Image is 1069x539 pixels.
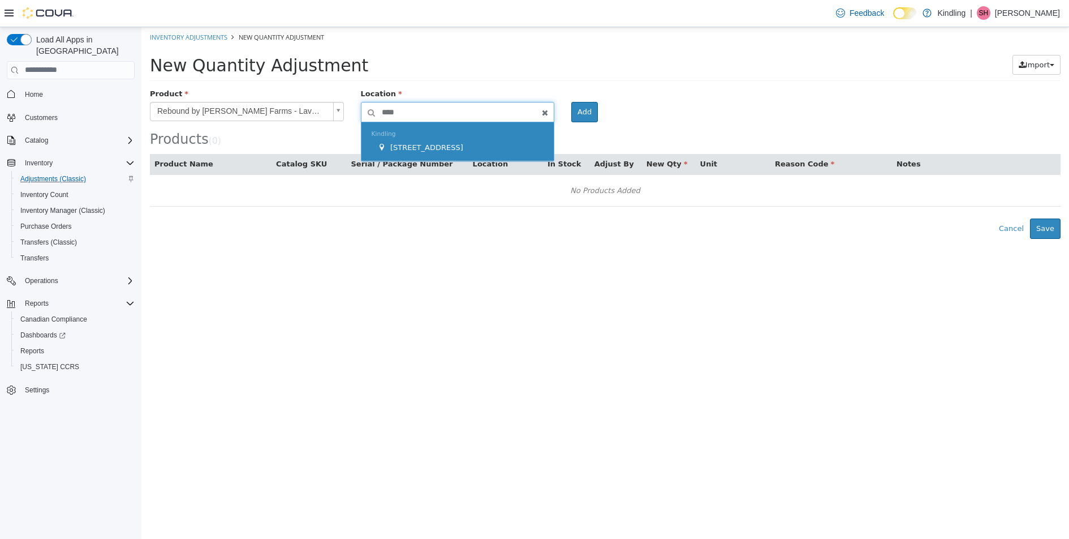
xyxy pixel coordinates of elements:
[20,274,63,288] button: Operations
[11,343,139,359] button: Reports
[2,132,139,148] button: Catalog
[16,236,135,249] span: Transfers (Classic)
[20,362,79,371] span: [US_STATE] CCRS
[16,328,135,342] span: Dashboards
[871,28,919,48] button: Import
[20,383,135,397] span: Settings
[970,6,972,20] p: |
[889,191,919,212] button: Save
[20,315,87,324] span: Canadian Compliance
[25,90,43,99] span: Home
[20,297,53,310] button: Reports
[851,191,889,212] button: Cancel
[20,88,48,101] a: Home
[71,109,76,119] span: 0
[135,131,188,143] button: Catalog SKU
[16,220,135,233] span: Purchase Orders
[979,6,989,20] span: SH
[2,382,139,398] button: Settings
[20,174,86,183] span: Adjustments (Classic)
[8,28,227,48] span: New Quantity Adjustment
[20,383,54,397] a: Settings
[16,360,135,374] span: Washington CCRS
[16,204,135,217] span: Inventory Manager (Classic)
[25,159,53,168] span: Inventory
[505,132,546,141] span: New Qty
[884,33,908,42] span: Import
[633,132,693,141] span: Reason Code
[8,104,67,120] span: Products
[11,359,139,375] button: [US_STATE] CCRS
[20,274,135,288] span: Operations
[13,131,74,143] button: Product Name
[559,131,578,143] button: Unit
[25,299,49,308] span: Reports
[16,313,92,326] a: Canadian Compliance
[9,75,187,93] span: Rebound by [PERSON_NAME] Farms - Lavender + Arnica Balm - Blend - 25g
[25,276,58,285] span: Operations
[16,251,135,265] span: Transfers
[11,327,139,343] a: Dashboards
[16,236,81,249] a: Transfers (Classic)
[893,7,917,19] input: Dark Mode
[25,136,48,145] span: Catalog
[11,234,139,250] button: Transfers (Classic)
[2,109,139,126] button: Customers
[249,116,322,125] span: [STREET_ADDRESS]
[406,131,442,143] button: In Stock
[8,62,47,71] span: Product
[755,131,781,143] button: Notes
[16,172,90,186] a: Adjustments (Classic)
[11,219,139,234] button: Purchase Orders
[16,172,135,186] span: Adjustments (Classic)
[23,7,74,19] img: Cova
[7,82,135,428] nav: Complex example
[16,220,76,233] a: Purchase Orders
[831,2,889,24] a: Feedback
[331,131,369,143] button: Location
[2,155,139,171] button: Inventory
[20,156,135,170] span: Inventory
[16,188,135,202] span: Inventory Count
[20,254,49,263] span: Transfers
[219,62,261,71] span: Location
[16,328,70,342] a: Dashboards
[97,6,183,14] span: New Quantity Adjustment
[20,190,68,199] span: Inventory Count
[937,6,965,20] p: Kindling
[8,75,202,94] a: Rebound by [PERSON_NAME] Farms - Lavender + Arnica Balm - Blend - 25g
[16,313,135,326] span: Canadian Compliance
[20,222,72,231] span: Purchase Orders
[32,34,135,57] span: Load All Apps in [GEOGRAPHIC_DATA]
[16,344,49,358] a: Reports
[20,331,66,340] span: Dashboards
[20,206,105,215] span: Inventory Manager (Classic)
[20,110,135,125] span: Customers
[11,203,139,219] button: Inventory Manager (Classic)
[20,297,135,310] span: Reports
[16,204,110,217] a: Inventory Manager (Classic)
[25,386,49,395] span: Settings
[20,238,77,247] span: Transfers (Classic)
[20,156,57,170] button: Inventory
[11,187,139,203] button: Inventory Count
[16,360,84,374] a: [US_STATE] CCRS
[25,113,58,122] span: Customers
[8,6,86,14] a: Inventory Adjustments
[20,111,62,125] a: Customers
[2,296,139,311] button: Reports
[230,103,255,110] span: Kindling
[430,75,456,95] button: Add
[16,155,912,172] div: No Products Added
[977,6,990,20] div: Steph Heinke
[2,86,139,102] button: Home
[20,87,135,101] span: Home
[2,273,139,289] button: Operations
[453,131,495,143] button: Adjust By
[893,19,894,20] span: Dark Mode
[16,188,73,202] a: Inventory Count
[20,134,53,147] button: Catalog
[11,171,139,187] button: Adjustments (Classic)
[16,251,53,265] a: Transfers
[20,134,135,147] span: Catalog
